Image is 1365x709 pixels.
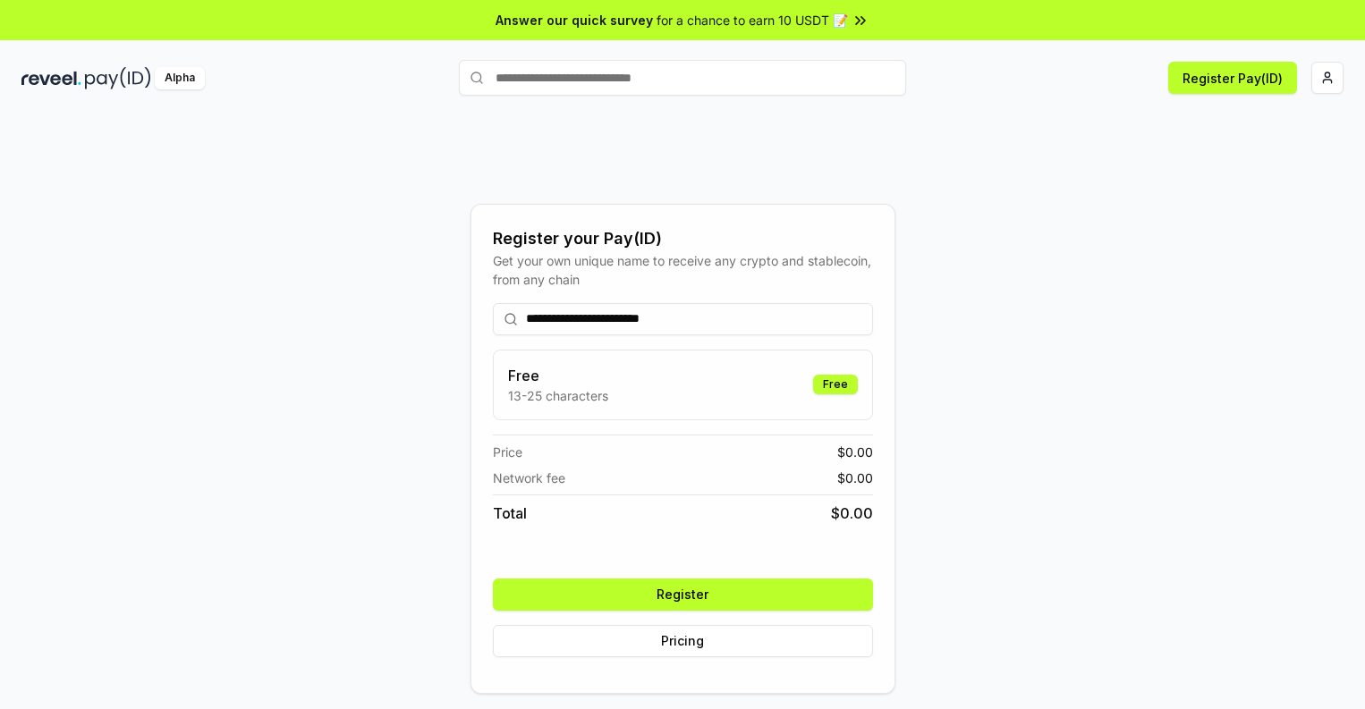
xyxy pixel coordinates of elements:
[837,443,873,461] span: $ 0.00
[155,67,205,89] div: Alpha
[1168,62,1297,94] button: Register Pay(ID)
[493,625,873,657] button: Pricing
[508,365,608,386] h3: Free
[493,578,873,611] button: Register
[496,11,653,30] span: Answer our quick survey
[493,443,522,461] span: Price
[21,67,81,89] img: reveel_dark
[493,502,527,524] span: Total
[813,375,858,394] div: Free
[831,502,873,524] span: $ 0.00
[85,67,151,89] img: pay_id
[837,468,873,487] span: $ 0.00
[657,11,848,30] span: for a chance to earn 10 USDT 📝
[493,468,565,487] span: Network fee
[508,386,608,405] p: 13-25 characters
[493,251,873,289] div: Get your own unique name to receive any crypto and stablecoin, from any chain
[493,226,873,251] div: Register your Pay(ID)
